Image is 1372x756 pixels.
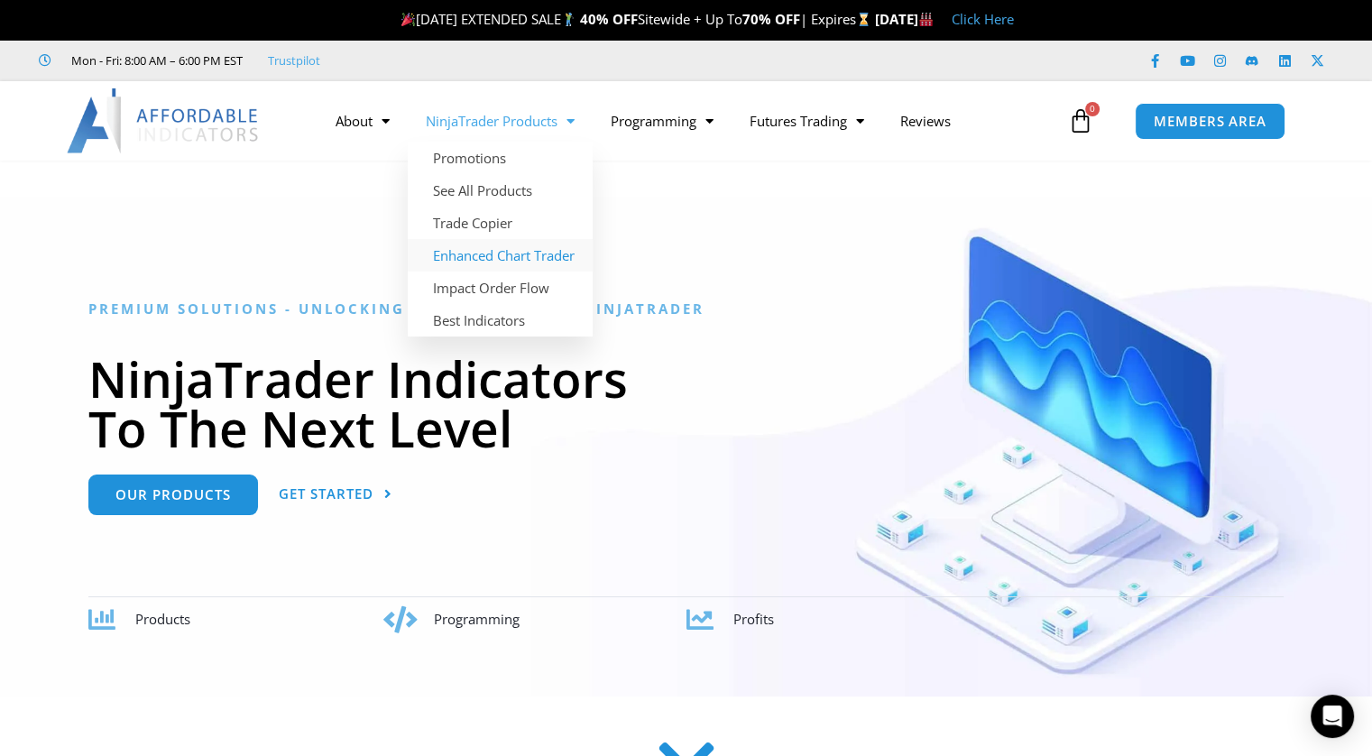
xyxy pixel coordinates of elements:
span: MEMBERS AREA [1154,115,1266,128]
span: Profits [733,610,774,628]
a: Trade Copier [408,207,593,239]
a: Trustpilot [268,50,320,71]
ul: NinjaTrader Products [408,142,593,337]
a: NinjaTrader Products [408,100,593,142]
img: ⌛ [857,13,870,26]
a: Futures Trading [732,100,882,142]
nav: Menu [318,100,1064,142]
strong: [DATE] [875,10,934,28]
a: MEMBERS AREA [1135,103,1285,140]
a: Impact Order Flow [408,272,593,304]
a: Best Indicators [408,304,593,337]
a: Promotions [408,142,593,174]
strong: 70% OFF [742,10,800,28]
h6: Premium Solutions - Unlocking the Potential in NinjaTrader [88,300,1284,318]
span: Get Started [279,487,373,501]
a: See All Products [408,174,593,207]
a: Get Started [279,475,392,515]
h1: NinjaTrader Indicators To The Next Level [88,354,1284,453]
span: [DATE] EXTENDED SALE Sitewide + Up To | Expires [397,10,875,28]
a: Programming [593,100,732,142]
img: 🎉 [401,13,415,26]
span: Our Products [115,488,231,502]
img: 🏌️‍♂️ [562,13,576,26]
span: Programming [434,610,520,628]
span: 0 [1085,102,1100,116]
strong: 40% OFF [580,10,638,28]
span: Mon - Fri: 8:00 AM – 6:00 PM EST [67,50,243,71]
span: Products [135,610,190,628]
div: Open Intercom Messenger [1311,695,1354,738]
a: Our Products [88,475,258,515]
a: Enhanced Chart Trader [408,239,593,272]
img: 🏭 [919,13,933,26]
a: 0 [1041,95,1120,147]
a: Reviews [882,100,969,142]
a: Click Here [952,10,1014,28]
a: About [318,100,408,142]
img: LogoAI | Affordable Indicators – NinjaTrader [67,88,261,153]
